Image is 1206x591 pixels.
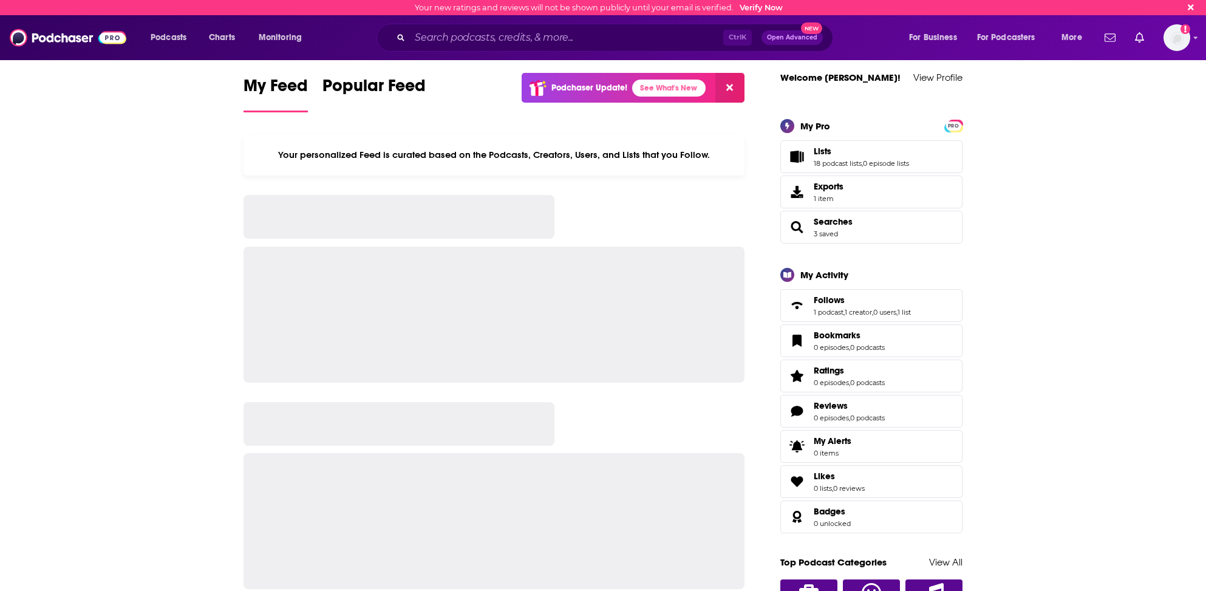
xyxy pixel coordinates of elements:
[929,556,962,568] a: View All
[800,269,848,281] div: My Activity
[410,28,723,47] input: Search podcasts, credits, & more...
[849,378,850,387] span: ,
[814,181,843,192] span: Exports
[201,28,242,47] a: Charts
[946,121,961,131] span: PRO
[814,308,843,316] a: 1 podcast
[977,29,1035,46] span: For Podcasters
[415,3,783,12] div: Your new ratings and reviews will not be shown publicly until your email is verified.
[913,72,962,83] a: View Profile
[322,75,426,112] a: Popular Feed
[785,148,809,165] a: Lists
[814,295,845,306] span: Follows
[801,22,823,34] span: New
[785,183,809,200] span: Exports
[800,120,830,132] div: My Pro
[244,75,308,103] span: My Feed
[814,436,851,446] span: My Alerts
[780,289,962,322] span: Follows
[209,29,235,46] span: Charts
[780,395,962,428] span: Reviews
[259,29,302,46] span: Monitoring
[785,332,809,349] a: Bookmarks
[10,26,126,49] img: Podchaser - Follow, Share and Rate Podcasts
[1163,24,1190,51] span: Logged in as BretAita
[850,343,885,352] a: 0 podcasts
[969,28,1053,47] button: open menu
[833,484,865,493] a: 0 reviews
[785,297,809,314] a: Follows
[850,414,885,422] a: 0 podcasts
[909,29,957,46] span: For Business
[814,146,909,157] a: Lists
[901,28,972,47] button: open menu
[814,330,885,341] a: Bookmarks
[780,500,962,533] span: Badges
[761,30,823,45] button: Open AdvancedNew
[814,330,860,341] span: Bookmarks
[723,30,752,46] span: Ctrl K
[780,176,962,208] a: Exports
[1163,24,1190,51] button: Show profile menu
[785,473,809,490] a: Likes
[832,484,833,493] span: ,
[814,365,844,376] span: Ratings
[780,430,962,463] a: My Alerts
[814,506,845,517] span: Badges
[896,308,898,316] span: ,
[814,365,885,376] a: Ratings
[873,308,896,316] a: 0 users
[780,360,962,392] span: Ratings
[780,140,962,173] span: Lists
[1163,24,1190,51] img: User Profile
[872,308,873,316] span: ,
[740,3,783,12] a: Verify Now
[780,211,962,244] span: Searches
[814,471,835,482] span: Likes
[785,508,809,525] a: Badges
[1180,24,1190,34] svg: Email not verified
[632,80,706,97] a: See What's New
[814,400,885,411] a: Reviews
[850,378,885,387] a: 0 podcasts
[814,343,849,352] a: 0 episodes
[1053,28,1097,47] button: open menu
[244,75,308,112] a: My Feed
[151,29,186,46] span: Podcasts
[814,484,832,493] a: 0 lists
[814,519,851,528] a: 0 unlocked
[814,230,838,238] a: 3 saved
[1061,29,1082,46] span: More
[814,414,849,422] a: 0 episodes
[814,295,911,306] a: Follows
[814,194,843,203] span: 1 item
[814,159,862,168] a: 18 podcast lists
[814,506,851,517] a: Badges
[1130,27,1149,48] a: Show notifications dropdown
[814,471,865,482] a: Likes
[785,367,809,384] a: Ratings
[814,400,848,411] span: Reviews
[849,414,850,422] span: ,
[845,308,872,316] a: 1 creator
[142,28,202,47] button: open menu
[785,403,809,420] a: Reviews
[767,35,817,41] span: Open Advanced
[780,465,962,498] span: Likes
[780,556,887,568] a: Top Podcast Categories
[814,449,851,457] span: 0 items
[250,28,318,47] button: open menu
[843,308,845,316] span: ,
[898,308,911,316] a: 1 list
[863,159,909,168] a: 0 episode lists
[814,216,853,227] a: Searches
[388,24,845,52] div: Search podcasts, credits, & more...
[814,146,831,157] span: Lists
[780,72,901,83] a: Welcome [PERSON_NAME]!
[322,75,426,103] span: Popular Feed
[551,83,627,93] p: Podchaser Update!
